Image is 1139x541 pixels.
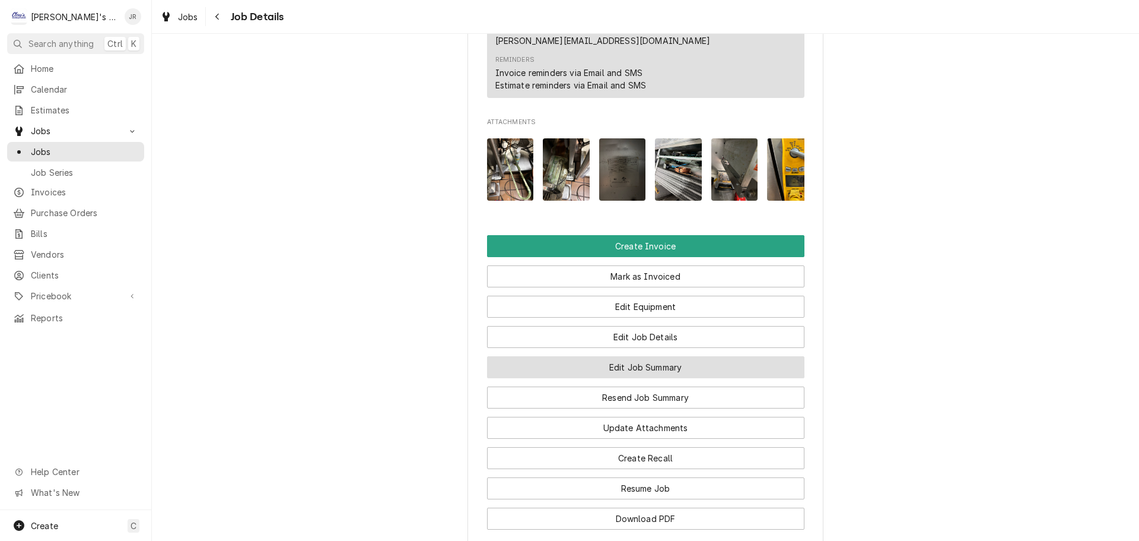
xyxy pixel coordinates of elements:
span: C [131,520,136,532]
button: Resend Job Summary [487,387,804,409]
button: Navigate back [208,7,227,26]
div: Jeff Rue's Avatar [125,8,141,25]
span: What's New [31,486,137,499]
a: Go to Pricebook [7,286,144,306]
span: Ctrl [107,37,123,50]
span: Pricebook [31,290,120,302]
a: Vendors [7,245,144,264]
button: Resume Job [487,477,804,499]
div: JR [125,8,141,25]
span: Job Details [227,9,284,25]
span: Home [31,62,138,75]
span: Create [31,521,58,531]
div: Button Group Row [487,348,804,378]
span: Reports [31,312,138,324]
button: Download PDF [487,508,804,530]
span: Estimates [31,104,138,116]
a: Reports [7,308,144,328]
div: Reminders [495,55,534,65]
img: I5u23nRlSrCjXwiyDotS [711,138,758,201]
span: Invoices [31,186,138,198]
a: Job Series [7,163,144,182]
img: CGgkxa7eSVKAOChiVdjU [487,138,534,201]
a: Bills [7,224,144,243]
span: Attachments [487,129,804,210]
span: Jobs [31,125,120,137]
div: Button Group Row [487,409,804,439]
button: Create Invoice [487,235,804,257]
div: Button Group [487,235,804,530]
button: Edit Equipment [487,296,804,318]
span: Jobs [31,145,138,158]
div: Button Group Row [487,287,804,318]
a: Purchase Orders [7,203,144,223]
a: Go to Help Center [7,462,144,482]
button: Edit Job Details [487,326,804,348]
a: Calendar [7,80,144,99]
div: Button Group Row [487,318,804,348]
div: Invoice reminders via Email and SMS [495,67,643,79]
a: Invoices [7,182,144,202]
img: RTgi3lvQqusiSUB89ep9 [655,138,702,201]
button: Mark as Invoiced [487,265,804,287]
span: Job Series [31,166,138,179]
div: Button Group Row [487,378,804,409]
div: Clay's Refrigeration's Avatar [11,8,27,25]
img: VNZ6y2PSmmcRiwWLTUwQ [599,138,646,201]
a: [PERSON_NAME][EMAIL_ADDRESS][DOMAIN_NAME] [495,36,711,46]
button: Search anythingCtrlK [7,33,144,54]
span: Jobs [178,11,198,23]
a: Clients [7,265,144,285]
span: Purchase Orders [31,207,138,219]
span: Bills [31,227,138,240]
div: Email [495,23,711,46]
span: Help Center [31,466,137,478]
div: Reminders [495,55,647,91]
button: Edit Job Summary [487,356,804,378]
img: arRiE0X9SFqNrSVDT7XT [543,138,590,201]
div: Estimate reminders via Email and SMS [495,79,647,91]
div: Button Group Row [487,439,804,469]
button: Update Attachments [487,417,804,439]
a: Jobs [155,7,203,27]
a: Jobs [7,142,144,162]
a: Go to What's New [7,483,144,502]
a: Home [7,59,144,78]
div: Button Group Row [487,469,804,499]
span: Vendors [31,248,138,261]
div: Attachments [487,118,804,210]
div: [PERSON_NAME]'s Refrigeration [31,11,118,23]
div: Button Group Row [487,257,804,287]
span: Search anything [28,37,94,50]
span: Attachments [487,118,804,127]
div: C [11,8,27,25]
div: Button Group Row [487,499,804,530]
a: Go to Jobs [7,121,144,141]
span: Clients [31,269,138,281]
span: Calendar [31,83,138,96]
a: Estimates [7,100,144,120]
div: Button Group Row [487,235,804,257]
img: 258XLOHkQQOLVVY6sUrf [767,138,814,201]
button: Create Recall [487,447,804,469]
span: K [131,37,136,50]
